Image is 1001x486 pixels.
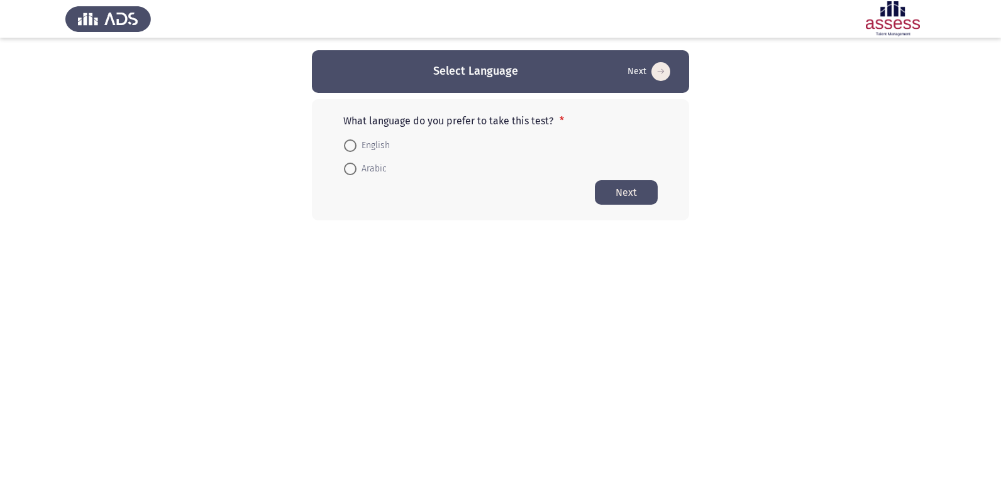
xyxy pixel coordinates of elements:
[433,63,518,79] h3: Select Language
[65,1,151,36] img: Assess Talent Management logo
[850,1,936,36] img: Assessment logo of ASSESS Employability - EBI
[595,180,658,205] button: Start assessment
[357,138,390,153] span: English
[624,62,674,82] button: Start assessment
[357,161,387,176] span: Arabic
[343,115,658,127] p: What language do you prefer to take this test?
